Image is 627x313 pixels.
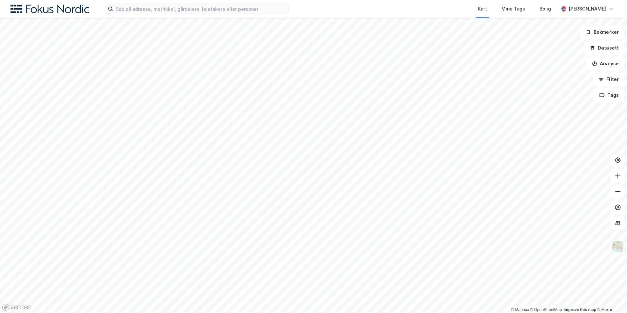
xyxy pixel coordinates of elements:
[594,89,624,102] button: Tags
[511,307,529,312] a: Mapbox
[539,5,551,13] div: Bolig
[2,303,31,311] a: Mapbox homepage
[10,5,89,13] img: fokus-nordic-logo.8a93422641609758e4ac.png
[569,5,606,13] div: [PERSON_NAME]
[580,26,624,39] button: Bokmerker
[594,282,627,313] div: Kontrollprogram for chat
[612,240,624,253] img: Z
[501,5,525,13] div: Mine Tags
[478,5,487,13] div: Kart
[530,307,562,312] a: OpenStreetMap
[594,282,627,313] iframe: Chat Widget
[584,41,624,54] button: Datasett
[593,73,624,86] button: Filter
[113,4,288,14] input: Søk på adresse, matrikkel, gårdeiere, leietakere eller personer
[586,57,624,70] button: Analyse
[564,307,596,312] a: Improve this map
